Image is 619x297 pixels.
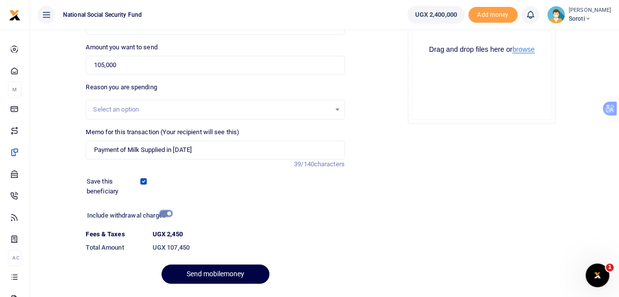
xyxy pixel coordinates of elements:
[86,141,344,159] input: Enter extra information
[468,7,518,23] span: Add money
[9,11,21,18] a: logo-small logo-large logo-large
[468,7,518,23] li: Toup your wallet
[569,6,611,15] small: [PERSON_NAME]
[86,244,144,252] h6: Total Amount
[407,6,464,24] a: UGX 2,400,000
[8,81,21,98] li: M
[86,42,157,52] label: Amount you want to send
[412,45,551,54] div: Drag and drop files here or
[569,14,611,23] span: Soroti
[415,10,456,20] span: UGX 2,400,000
[86,127,239,137] label: Memo for this transaction (Your recipient will see this)
[314,160,345,168] span: characters
[86,56,344,74] input: UGX
[82,229,148,239] dt: Fees & Taxes
[403,6,468,24] li: Wallet ballance
[86,82,157,92] label: Reason you are spending
[468,10,518,18] a: Add money
[8,250,21,266] li: Ac
[153,244,345,252] h6: UGX 107,450
[547,6,611,24] a: profile-user [PERSON_NAME] Soroti
[512,46,534,53] button: browse
[606,263,614,271] span: 1
[153,229,183,239] label: UGX 2,450
[59,10,146,19] span: National Social Security Fund
[547,6,565,24] img: profile-user
[87,212,168,220] h6: Include withdrawal charges
[9,9,21,21] img: logo-small
[586,263,609,287] iframe: Intercom live chat
[294,160,314,168] span: 39/140
[162,264,269,284] button: Send mobilemoney
[87,177,142,196] label: Save this beneficiary
[93,105,330,114] div: Select an option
